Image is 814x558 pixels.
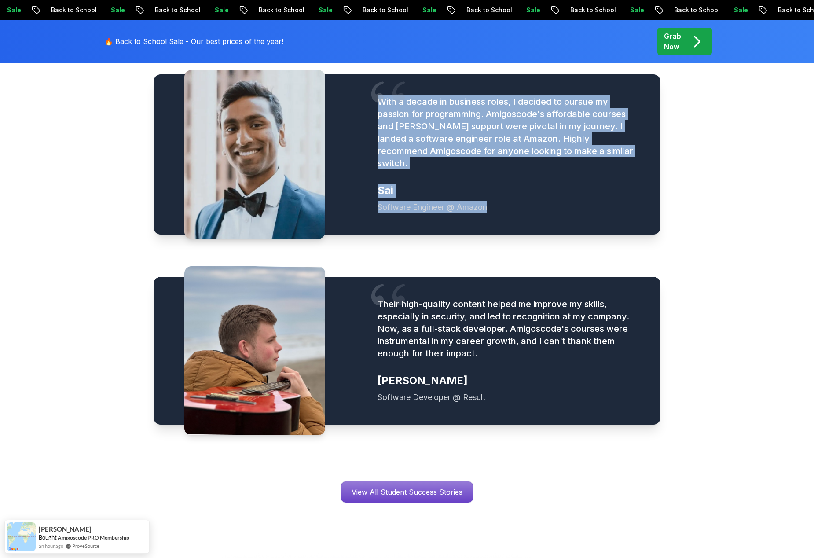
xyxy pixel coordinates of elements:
span: an hour ago [39,542,63,550]
div: Software Developer @ Result [378,391,639,404]
p: Back to School [354,6,414,15]
img: Amir testimonial [184,266,325,435]
p: View All Student Success Stories [341,481,473,503]
p: Sale [103,6,131,15]
div: [PERSON_NAME] [378,374,639,388]
p: Sale [726,6,754,15]
p: Grab Now [664,31,681,52]
p: With a decade in business roles, I decided to pursue my passion for programming. Amigoscode's aff... [378,95,639,169]
p: Back to School [562,6,622,15]
p: Sale [414,6,442,15]
p: Back to School [147,6,206,15]
p: Sale [622,6,650,15]
p: 🔥 Back to School Sale - Our best prices of the year! [104,36,283,47]
p: Back to School [458,6,518,15]
a: View All Student Success Stories [341,481,473,503]
a: Amigoscode PRO Membership [58,534,129,541]
p: Sale [518,6,546,15]
p: Sale [206,6,235,15]
p: Back to School [666,6,726,15]
img: provesource social proof notification image [7,522,36,551]
p: Back to School [250,6,310,15]
p: Their high-quality content helped me improve my skills, especially in security, and led to recogn... [378,298,639,360]
img: Sai testimonial [184,70,325,239]
p: Back to School [43,6,103,15]
span: Bought [39,534,57,541]
p: Sale [310,6,338,15]
div: Software Engineer @ Amazon [378,201,639,213]
a: ProveSource [72,542,99,550]
div: Sai [378,184,639,198]
span: [PERSON_NAME] [39,525,92,533]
